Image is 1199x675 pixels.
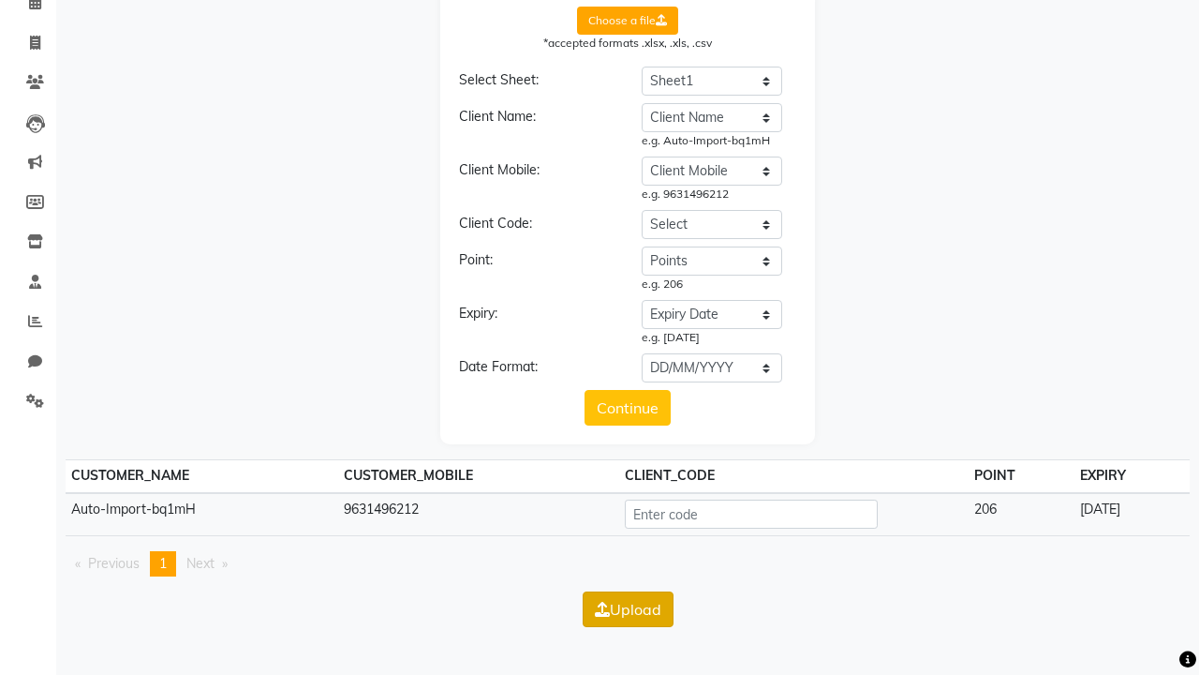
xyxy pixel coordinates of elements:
span: Previous [88,555,140,572]
th: EXPIRY [1074,460,1190,493]
div: Date Format: [445,357,628,382]
span: Next [186,555,215,572]
div: Select Sheet: [445,70,628,96]
div: Client Mobile: [445,160,628,202]
div: Point: [445,250,628,292]
nav: Pagination [66,551,1190,577]
button: Upload [583,592,674,627]
div: Client Name: [445,107,628,149]
th: POINT [969,460,1074,493]
div: Expiry: [445,304,628,346]
button: Continue [585,390,671,426]
div: e.g. 206 [642,276,782,292]
input: Enter code [625,500,879,529]
div: Client Code: [445,214,628,239]
td: [DATE] [1074,493,1190,535]
td: 9631496212 [337,493,618,535]
th: CUSTOMER_MOBILE [337,460,618,493]
div: e.g. 9631496212 [642,186,782,202]
div: *accepted formats .xlsx, .xls, .csv [459,35,796,52]
th: CUSTOMER_NAME [66,460,337,493]
div: e.g. [DATE] [642,329,782,346]
label: Choose a file [577,7,678,35]
td: 206 [969,493,1074,535]
td: Auto-Import-bq1mH [66,493,337,535]
div: e.g. Auto-Import-bq1mH [642,132,782,149]
span: 1 [159,555,167,572]
th: CLIENT_CODE [618,460,969,493]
